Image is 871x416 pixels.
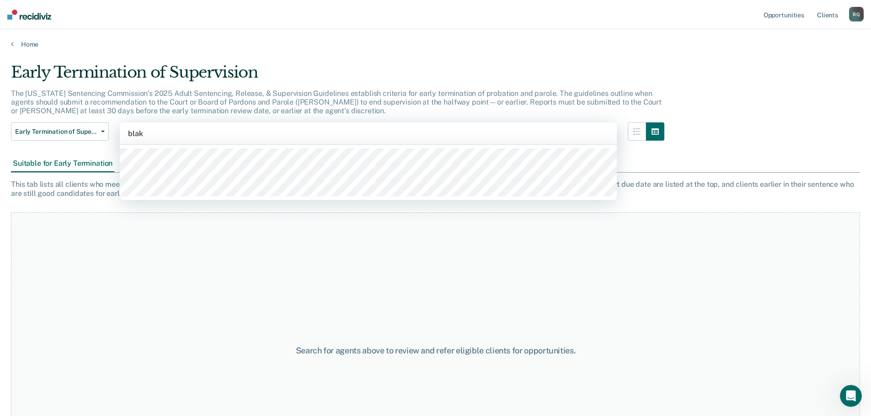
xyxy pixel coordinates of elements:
div: Early Termination of Supervision [11,63,664,89]
div: B Q [849,7,864,21]
div: Search for agents above to review and refer eligible clients for opportunities. [224,346,648,356]
iframe: Intercom live chat [840,385,862,407]
img: Recidiviz [7,10,51,20]
a: Home [11,40,860,48]
div: Suitable for Early Termination [11,155,114,172]
p: The [US_STATE] Sentencing Commission’s 2025 Adult Sentencing, Release, & Supervision Guidelines e... [11,89,662,115]
button: Early Termination of Supervision [11,122,109,141]
div: This tab lists all clients who meet the treatment and risk reduction guidelines as well as the st... [11,180,860,197]
button: BQ [849,7,864,21]
span: Early Termination of Supervision [15,128,97,136]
